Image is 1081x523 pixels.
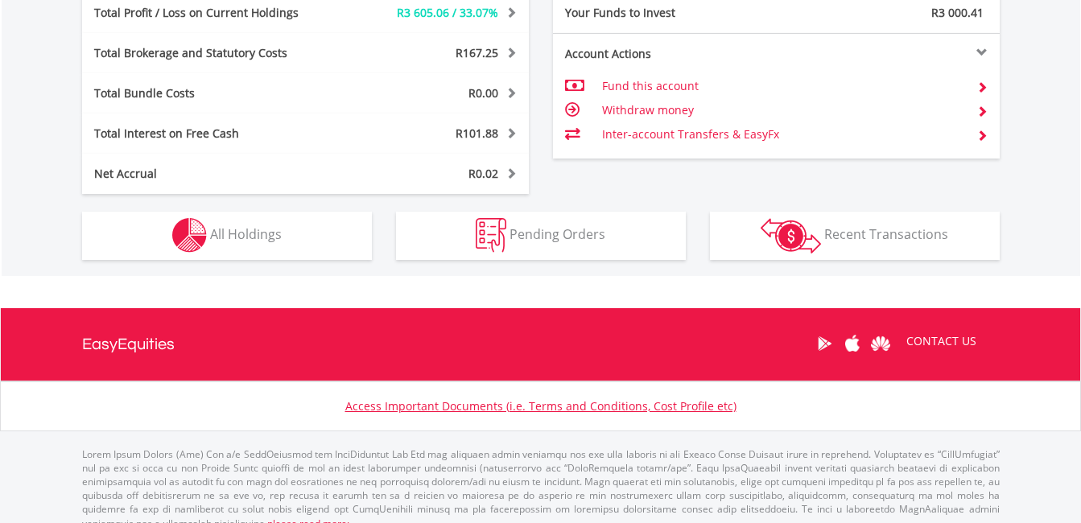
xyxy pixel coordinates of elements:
span: R101.88 [456,126,498,141]
span: R167.25 [456,45,498,60]
a: Apple [839,319,867,369]
button: Pending Orders [396,212,686,260]
span: R0.00 [468,85,498,101]
span: R3 000.41 [931,5,984,20]
div: Total Bundle Costs [82,85,343,101]
span: Recent Transactions [824,225,948,243]
span: Pending Orders [510,225,605,243]
td: Withdraw money [602,98,963,122]
a: Huawei [867,319,895,369]
a: EasyEquities [82,308,175,381]
div: Net Accrual [82,166,343,182]
img: transactions-zar-wht.png [761,218,821,253]
span: R0.02 [468,166,498,181]
img: pending_instructions-wht.png [476,218,506,253]
td: Fund this account [602,74,963,98]
a: Google Play [811,319,839,369]
button: All Holdings [82,212,372,260]
div: Total Brokerage and Statutory Costs [82,45,343,61]
div: Total Interest on Free Cash [82,126,343,142]
td: Inter-account Transfers & EasyFx [602,122,963,146]
div: Your Funds to Invest [553,5,777,21]
div: Account Actions [553,46,777,62]
div: Total Profit / Loss on Current Holdings [82,5,343,21]
img: holdings-wht.png [172,218,207,253]
span: R3 605.06 / 33.07% [397,5,498,20]
a: CONTACT US [895,319,988,364]
button: Recent Transactions [710,212,1000,260]
a: Access Important Documents (i.e. Terms and Conditions, Cost Profile etc) [345,398,736,414]
span: All Holdings [210,225,282,243]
